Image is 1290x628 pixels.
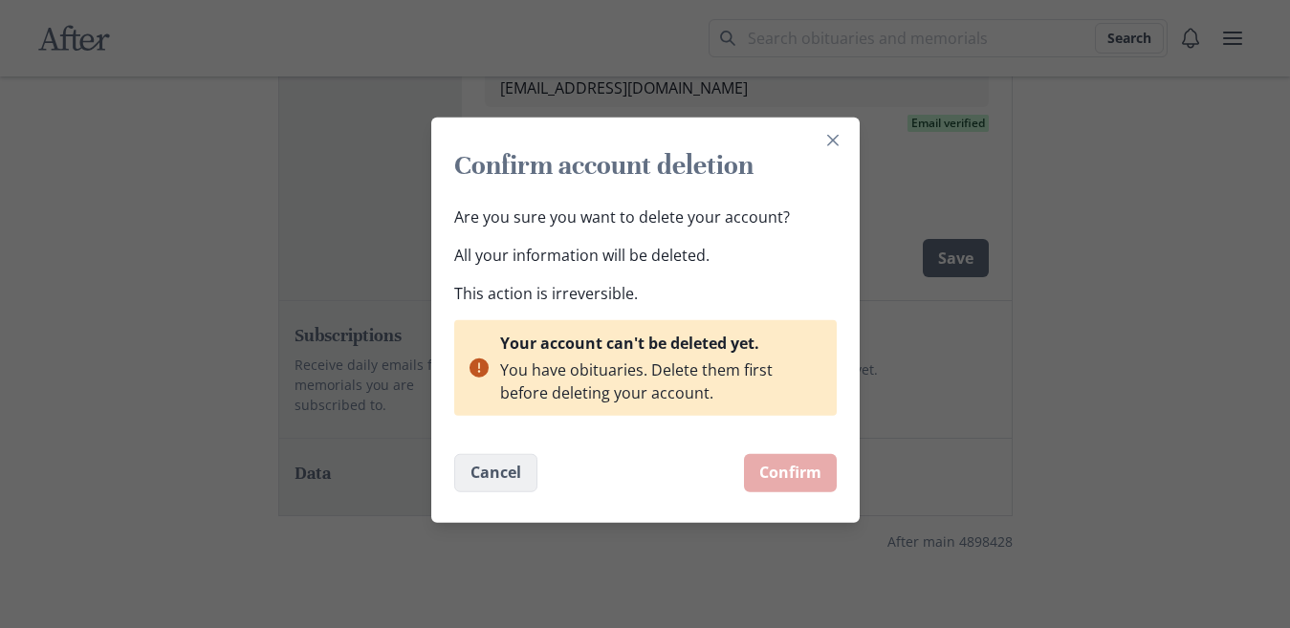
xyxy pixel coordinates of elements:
button: Cancel [454,453,537,491]
div: Your account can't be deleted yet. [500,331,814,354]
p: Are you sure you want to delete your account? [454,205,837,227]
p: All your information will be deleted. [454,243,837,266]
button: Close [818,124,848,155]
p: This action is irreversible. [454,281,837,304]
h3: Confirm account deletion [454,147,837,182]
div: You have obituaries. Delete them first before deleting your account. [500,358,773,402]
button: Confirm [744,453,837,491]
